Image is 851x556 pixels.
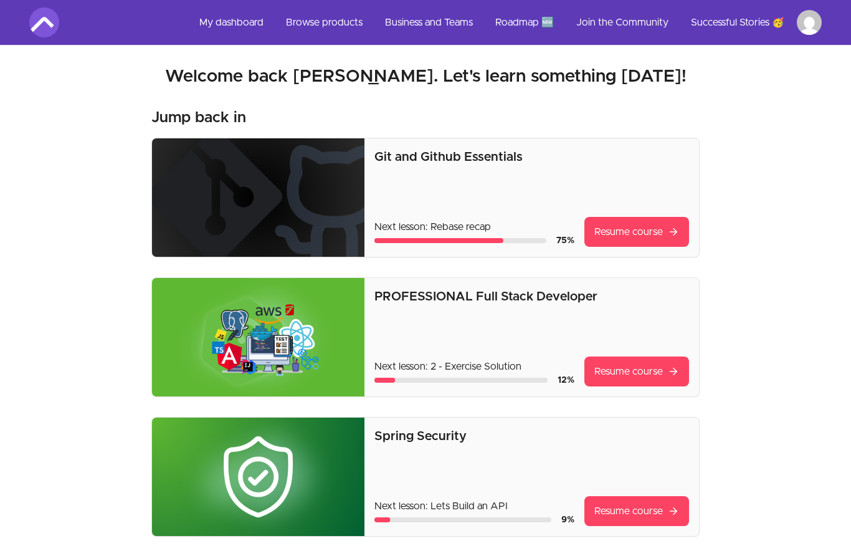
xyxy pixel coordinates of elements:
a: My dashboard [189,7,273,37]
h2: Welcome back [PERSON_NAME]. Let's learn something [DATE]! [29,65,822,88]
span: 12 % [558,376,574,385]
span: 9 % [561,515,574,524]
a: Resume course [584,217,689,247]
a: Join the Community [566,7,678,37]
img: Product image for Spring Security [152,418,364,536]
p: Next lesson: Lets Build an API [374,499,574,514]
p: Next lesson: Rebase recap [374,219,574,234]
p: Git and Github Essentials [374,148,689,166]
img: Product image for Git and Github Essentials [152,138,364,257]
span: 75 % [556,236,574,245]
div: Course progress [374,378,548,383]
a: Business and Teams [375,7,483,37]
a: Successful Stories 🥳 [681,7,794,37]
img: Product image for PROFESSIONAL Full Stack Developer [152,278,364,396]
p: Spring Security [374,428,689,445]
nav: Main [189,7,822,37]
a: Resume course [584,357,689,386]
h3: Jump back in [151,108,246,128]
a: Resume course [584,496,689,526]
p: Next lesson: 2 - Exercise Solution [374,359,574,374]
img: Amigoscode logo [29,7,59,37]
img: Profile image for Santos M Larraga [797,10,822,35]
p: PROFESSIONAL Full Stack Developer [374,288,689,305]
a: Browse products [276,7,373,37]
div: Course progress [374,517,551,522]
a: Roadmap 🆕 [485,7,564,37]
div: Course progress [374,238,546,243]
